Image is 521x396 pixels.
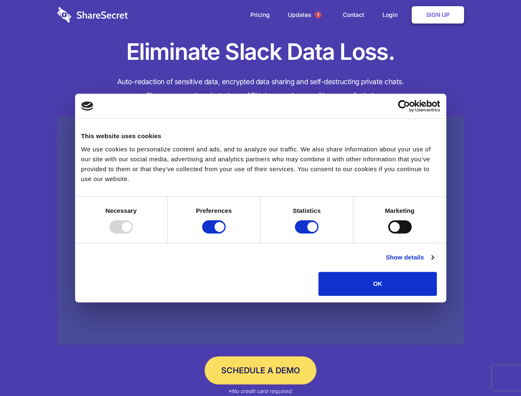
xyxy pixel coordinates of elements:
strong: Necessary [106,207,137,214]
img: logo [81,101,94,111]
em: *No credit card required. [228,388,293,394]
a: Schedule a Demo [205,356,316,384]
span: 1 [315,12,321,18]
a: Usercentrics Cookiebot - opens in a new window [368,100,440,112]
a: Pricing [242,2,278,28]
strong: Statistics [293,207,321,214]
a: Show details [386,252,434,262]
a: Sign Up [412,6,464,24]
h1: Eliminate Slack Data Loss. [57,37,464,67]
a: Wistia video thumbnail [57,116,464,345]
h4: Auto-redaction of sensitive data, encrypted data sharing and self-destructing private chats. Shar... [57,75,464,102]
div: We use cookies to personalize content and ads, and to analyze our traffic. We also share informat... [81,144,440,184]
a: Login [374,2,410,28]
div: This website uses cookies [81,131,440,141]
button: OK [318,272,437,296]
strong: Marketing [385,207,415,214]
a: Contact [335,2,372,28]
strong: Preferences [196,207,232,214]
img: logo-wordmark-white-trans-d4663122ce5f474addd5e946df7df03e33cb6a1c49d2221995e7729f52c070b2.svg [57,7,128,23]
